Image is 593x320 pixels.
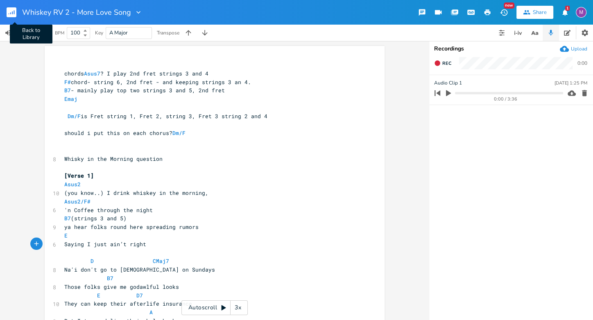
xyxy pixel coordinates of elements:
[555,81,587,85] div: [DATE] 1:25 PM
[172,129,186,137] span: Dm/F
[64,198,91,205] span: Asus2/F#
[576,7,586,18] div: melindameshad
[91,257,94,265] span: D
[64,300,192,307] span: They can keep their afterlife insurance
[64,95,77,103] span: Emaj
[231,300,245,315] div: 3x
[97,292,100,299] span: E
[64,266,215,273] span: Na'i don't go to [DEMOGRAPHIC_DATA] on Sundays
[496,5,512,20] button: New
[557,5,573,20] button: 1
[442,60,451,66] span: Rec
[560,44,587,53] button: Upload
[68,112,81,120] span: Dm/F
[64,223,199,231] span: ya hear folks round here spreading rumors
[571,46,587,52] div: Upload
[55,31,64,35] div: BPM
[84,70,100,77] span: Asus7
[64,129,192,137] span: should i put this on each chorus?
[64,181,81,188] span: Asus2
[434,46,588,52] div: Recordings
[504,2,514,9] div: New
[448,97,563,101] div: 0:00 / 3:36
[64,78,71,86] span: F#
[107,274,113,282] span: B7
[153,257,169,265] span: CMaj7
[64,172,94,179] span: [Verse 1]
[181,300,248,315] div: Autoscroll
[576,3,586,22] button: M
[64,78,251,86] span: chord- string 6, 2nd fret - and keeping strings 3 an 4.
[64,87,225,94] span: - mainly play top two strings 3 and 5, 2nd fret
[7,2,23,22] button: Back to Library
[64,206,153,214] span: 'n Coffee through the night
[64,215,127,222] span: (strings 3 and 5)
[577,61,587,66] div: 0:00
[565,6,570,11] div: 1
[431,57,455,70] button: Rec
[533,9,547,16] div: Share
[64,215,71,222] span: B7
[95,30,103,35] div: Key
[22,9,131,16] span: Whiskey RV 2 - More Love Song
[64,155,163,162] span: Whisky in the Morning question
[516,6,553,19] button: Share
[64,112,267,120] span: is Fret string 1, Fret 2, string 3, Fret 3 string 2 and 4
[64,70,208,77] span: chords ? I play 2nd fret strings 3 and 4
[64,189,208,197] span: (you know..) I drink whiskey in the morning,
[64,87,71,94] span: B7
[64,240,146,248] span: Saying I just ain’t right
[64,232,68,239] span: E
[64,283,179,290] span: Those folks give me godawlful looks
[136,292,143,299] span: D7
[434,79,462,87] span: Audio Clip 1
[149,309,153,316] span: A
[157,30,179,35] div: Transpose
[109,29,128,37] span: A Major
